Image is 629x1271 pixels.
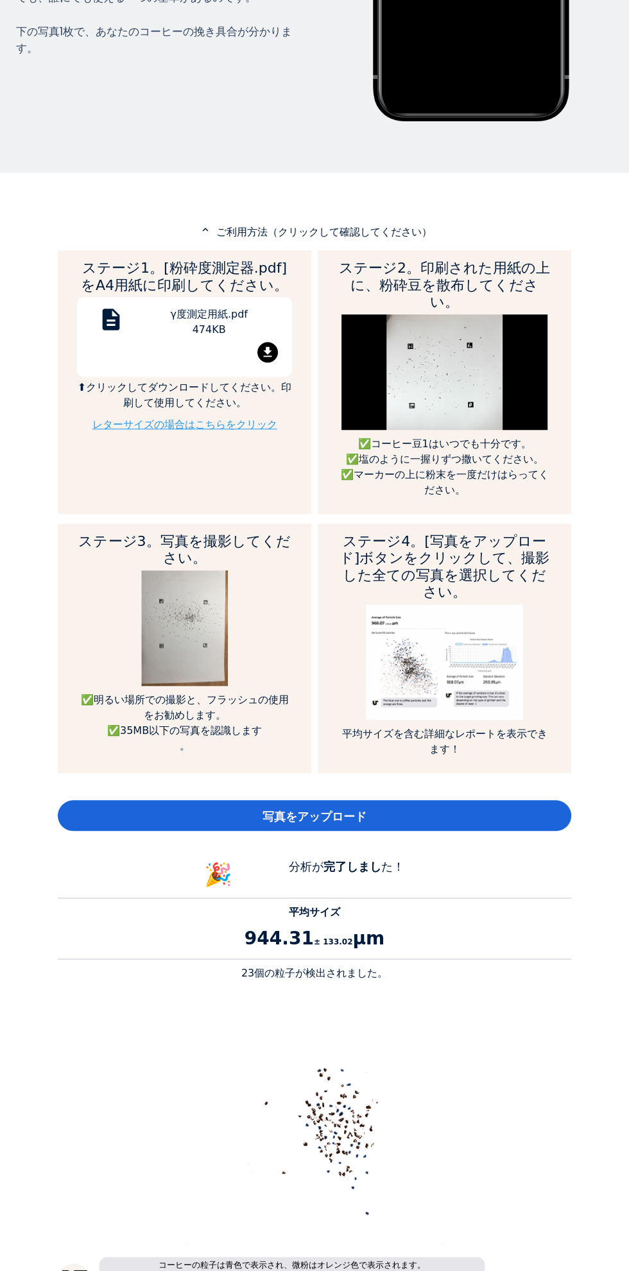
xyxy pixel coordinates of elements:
[366,604,522,720] img: ガイド
[81,260,288,293] font: ステージ1。[粉砕度測定器.pdf]をA4用紙に印刷してください。
[204,862,232,887] font: 🎉
[159,1260,426,1270] font: コーヒーの粒子は青色で表示され、微粉はオレンジ色で表示されます。
[339,260,550,310] font: ステージ2。印刷された用紙の上に、粉砕豆を散布してください。
[241,967,388,979] font: 23個の粒子が検出されました。
[198,224,213,235] mat-icon: expand_less
[352,928,384,949] font: μm
[257,342,278,363] mat-icon: file_download
[346,453,544,465] font: ✅塩のように一握りずつ撒いてください。
[186,987,443,1244] img: 代替
[92,418,277,431] font: レターサイズの場合はこちらをクリック
[81,694,289,721] font: ✅明るい場所での撮影と、フラッシュの使用をお勧めします。
[180,740,190,752] font: 。
[323,860,381,873] font: 完了しまし
[96,307,126,337] mat-icon: description
[289,906,340,918] font: 平均サイズ
[341,314,547,430] img: ガイド
[107,724,262,737] font: ✅35MB以下の写真を認識します
[340,533,550,600] font: ステージ4。[写真をアップロード]ボタンをクリックして、撮影した全ての写真を選択してください。
[263,810,366,823] font: 写真をアップロード
[342,728,547,755] font: 平均サイズを含む詳細なレポートを表示できます！
[170,308,248,320] font: γ度測定用紙.pdf
[78,533,290,566] font: ステージ3。写真を撮影してください。
[314,937,353,946] font: ± 133.02
[289,860,323,873] font: 分析が
[16,24,292,56] font: 下の写真1枚で、あなたのコーヒーの挽き具合が分かります。
[141,570,228,686] img: ガイド
[381,860,404,873] font: た！
[78,381,291,409] font: ⬆クリックしてダウンロードしてください。印刷して使用してください。
[358,438,531,450] font: ✅コーヒー豆1はいつでも十分です。
[216,226,432,238] font: ご利用方法（クリックして確認してください）
[193,323,226,336] font: 474KB
[245,928,314,949] font: 944.31
[341,468,549,496] font: ✅マーカーの上に粉末を一度だけはらってください。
